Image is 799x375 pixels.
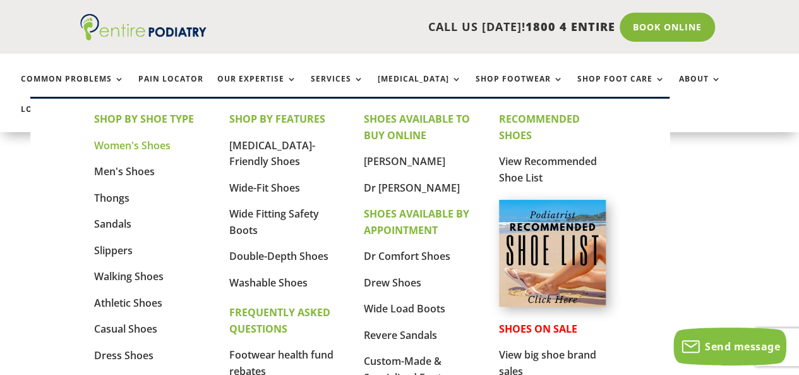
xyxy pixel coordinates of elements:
strong: SHOES AVAILABLE TO BUY ONLINE [364,112,470,142]
a: Wide-Fit Shoes [229,181,300,195]
a: [PERSON_NAME] [364,154,445,168]
a: Men's Shoes [94,164,155,178]
a: [MEDICAL_DATA] [378,75,462,102]
a: Drew Shoes [364,276,421,290]
button: Send message [673,328,786,366]
a: Casual Shoes [94,322,157,336]
a: Slippers [94,243,133,257]
a: View Recommended Shoe List [499,154,597,185]
strong: SHOP BY FEATURES [229,112,325,126]
a: [MEDICAL_DATA]-Friendly Shoes [229,138,315,169]
a: Sandals [94,217,131,231]
a: Walking Shoes [94,269,164,283]
a: Entire Podiatry [80,30,207,43]
a: Revere Sandals [364,328,437,342]
p: CALL US [DATE]! [224,19,615,35]
strong: SHOP BY SHOE TYPE [94,112,194,126]
a: Common Problems [21,75,124,102]
a: Shop Foot Care [577,75,665,102]
img: logo (1) [80,14,207,40]
span: Send message [705,340,780,353]
a: Wide Fitting Safety Boots [229,207,319,237]
strong: RECOMMENDED SHOES [499,112,580,142]
a: Our Expertise [217,75,297,102]
a: Pain Locator [138,75,203,102]
a: Double-Depth Shoes [229,249,328,263]
a: Dress Shoes [94,348,153,362]
a: Locations [21,105,84,132]
img: podiatrist-recommended-shoe-list-australia-entire-podiatry [499,200,606,307]
a: Dr Comfort Shoes [364,249,450,263]
a: Book Online [620,13,715,42]
a: Shop Footwear [476,75,563,102]
a: Athletic Shoes [94,296,162,310]
a: Podiatrist Recommended Shoe List Australia [499,297,606,309]
a: Services [311,75,364,102]
a: About [679,75,721,102]
a: Women's Shoes [94,138,171,152]
a: Washable Shoes [229,276,308,290]
a: Dr [PERSON_NAME] [364,181,460,195]
strong: SHOES AVAILABLE BY APPOINTMENT [364,207,469,237]
span: 1800 4 ENTIRE [526,19,615,34]
a: Wide Load Boots [364,302,445,316]
a: Thongs [94,191,129,205]
strong: FREQUENTLY ASKED QUESTIONS [229,305,330,336]
strong: SHOES ON SALE [499,322,577,336]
